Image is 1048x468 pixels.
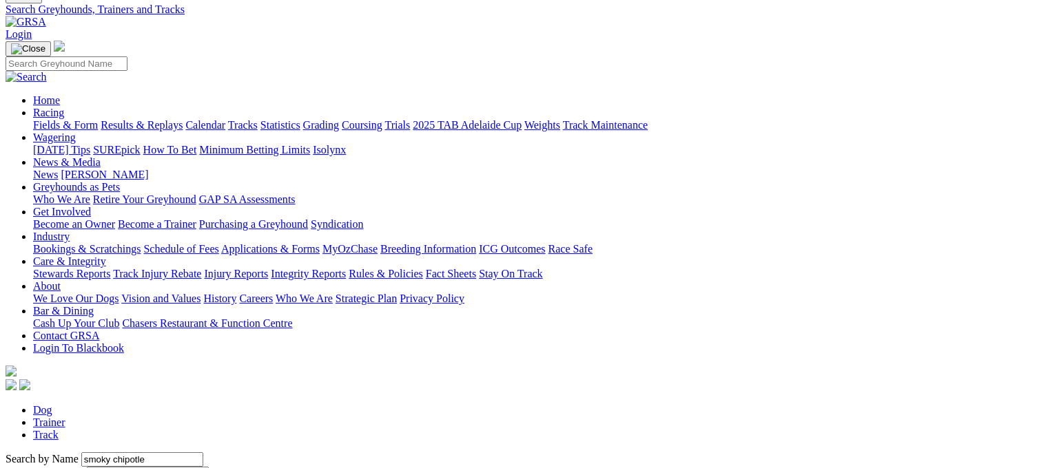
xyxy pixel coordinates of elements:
[33,119,1042,131] div: Racing
[6,28,32,40] a: Login
[33,243,1042,255] div: Industry
[33,156,101,168] a: News & Media
[199,144,310,156] a: Minimum Betting Limits
[33,169,1042,181] div: News & Media
[199,193,296,205] a: GAP SA Assessments
[6,71,47,83] img: Search
[11,43,45,54] img: Close
[33,107,64,118] a: Racing
[33,131,76,143] a: Wagering
[33,292,119,304] a: We Love Our Dogs
[33,218,1042,231] div: Get Involved
[563,119,648,131] a: Track Maintenance
[479,243,545,255] a: ICG Outcomes
[33,119,98,131] a: Fields & Form
[303,119,339,131] a: Grading
[6,56,127,71] input: Search
[400,292,464,304] a: Privacy Policy
[6,453,79,465] label: Search by Name
[426,268,476,279] a: Fact Sheets
[260,119,300,131] a: Statistics
[33,429,59,440] a: Track
[276,292,333,304] a: Who We Are
[6,3,1042,16] a: Search Greyhounds, Trainers and Tracks
[33,243,141,255] a: Bookings & Scratchings
[33,404,52,416] a: Dog
[93,193,196,205] a: Retire Your Greyhound
[204,268,268,279] a: Injury Reports
[33,193,1042,206] div: Greyhounds as Pets
[239,292,273,304] a: Careers
[6,365,17,376] img: logo-grsa-white.png
[336,292,397,304] a: Strategic Plan
[93,144,140,156] a: SUREpick
[33,280,61,292] a: About
[479,268,542,279] a: Stay On Track
[33,144,90,156] a: [DATE] Tips
[33,268,1042,280] div: Care & Integrity
[33,268,110,279] a: Stewards Reports
[113,268,201,279] a: Track Injury Rebate
[81,452,203,467] input: Search by Greyhound name
[6,41,51,56] button: Toggle navigation
[380,243,476,255] a: Breeding Information
[342,119,382,131] a: Coursing
[199,218,308,230] a: Purchasing a Greyhound
[33,317,119,329] a: Cash Up Your Club
[6,379,17,390] img: facebook.svg
[33,342,124,354] a: Login To Blackbook
[143,243,218,255] a: Schedule of Fees
[33,144,1042,156] div: Wagering
[322,243,378,255] a: MyOzChase
[19,379,30,390] img: twitter.svg
[61,169,148,180] a: [PERSON_NAME]
[33,181,120,193] a: Greyhounds as Pets
[311,218,363,230] a: Syndication
[122,317,292,329] a: Chasers Restaurant & Function Centre
[33,305,94,317] a: Bar & Dining
[33,206,91,217] a: Get Involved
[384,119,410,131] a: Trials
[548,243,592,255] a: Race Safe
[271,268,346,279] a: Integrity Reports
[54,41,65,52] img: logo-grsa-white.png
[33,416,65,428] a: Trainer
[221,243,320,255] a: Applications & Forms
[228,119,258,131] a: Tracks
[33,218,115,230] a: Become an Owner
[349,268,423,279] a: Rules & Policies
[33,231,70,242] a: Industry
[185,119,225,131] a: Calendar
[33,317,1042,330] div: Bar & Dining
[203,292,236,304] a: History
[33,94,60,106] a: Home
[121,292,201,304] a: Vision and Values
[33,169,58,180] a: News
[33,193,90,205] a: Who We Are
[143,144,197,156] a: How To Bet
[33,330,99,341] a: Contact GRSA
[524,119,560,131] a: Weights
[313,144,346,156] a: Isolynx
[101,119,183,131] a: Results & Replays
[118,218,196,230] a: Become a Trainer
[413,119,522,131] a: 2025 TAB Adelaide Cup
[33,292,1042,305] div: About
[6,16,46,28] img: GRSA
[33,255,106,267] a: Care & Integrity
